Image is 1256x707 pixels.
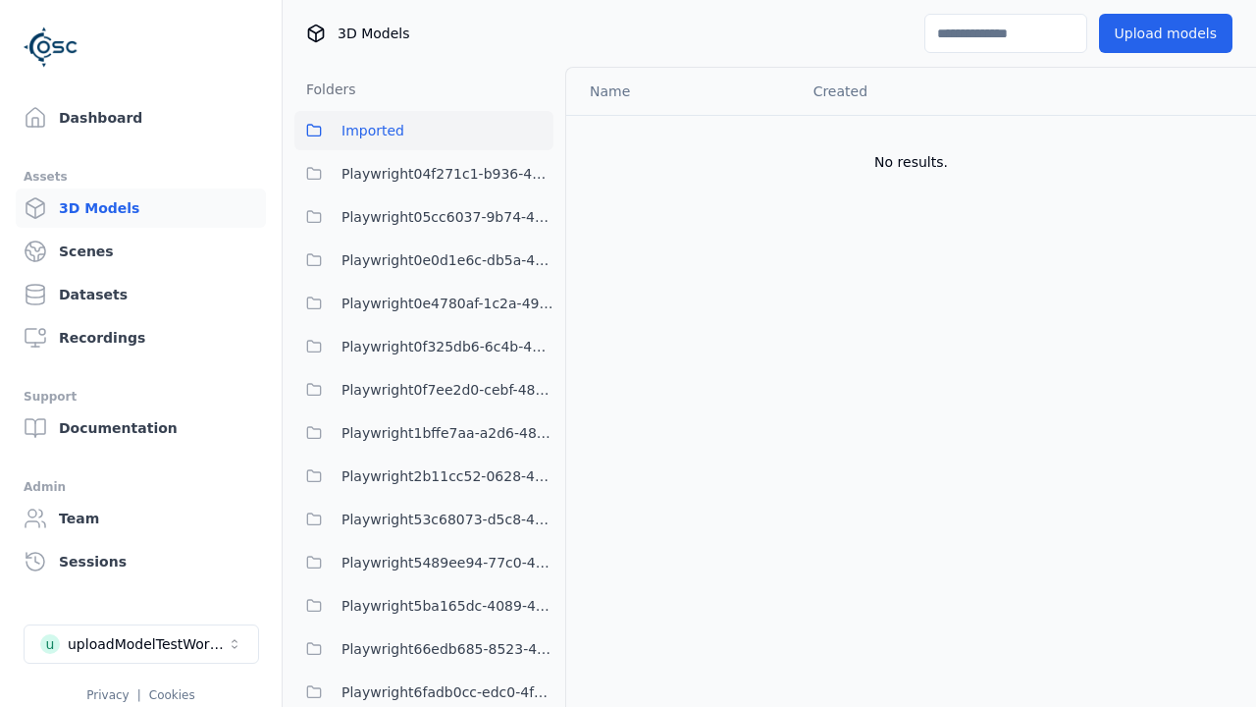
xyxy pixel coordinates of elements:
[16,98,266,137] a: Dashboard
[341,637,553,661] span: Playwright66edb685-8523-4a35-9d9e-48a05c11847b
[294,80,356,99] h3: Folders
[341,680,553,704] span: Playwright6fadb0cc-edc0-4fea-9072-369268bd9eb3
[16,408,266,448] a: Documentation
[16,232,266,271] a: Scenes
[566,115,1256,209] td: No results.
[294,629,553,669] button: Playwright66edb685-8523-4a35-9d9e-48a05c11847b
[341,335,553,358] span: Playwright0f325db6-6c4b-4947-9a8f-f4487adedf2c
[294,413,553,453] button: Playwright1bffe7aa-a2d6-48ff-926d-a47ed35bd152
[294,543,553,582] button: Playwright5489ee94-77c0-4cdc-8ec7-0072a5d2a389
[294,586,553,625] button: Playwright5ba165dc-4089-478a-8d09-304bc8481d88
[341,248,553,272] span: Playwright0e0d1e6c-db5a-4244-b424-632341d2c1b4
[16,318,266,357] a: Recordings
[16,189,266,228] a: 3D Models
[16,499,266,538] a: Team
[294,327,553,366] button: Playwright0f325db6-6c4b-4947-9a8f-f4487adedf2c
[341,594,553,618] span: Playwright5ba165dc-4089-478a-8d09-304bc8481d88
[137,688,141,702] span: |
[294,111,553,150] button: Imported
[798,68,1034,115] th: Created
[338,24,409,43] span: 3D Models
[341,378,553,402] span: Playwright0f7ee2d0-cebf-4840-a756-5a7a26222786
[341,508,553,531] span: Playwright53c68073-d5c8-44ac-8dad-195e9eff2066
[24,165,258,189] div: Assets
[24,625,259,664] button: Select a workspace
[16,275,266,314] a: Datasets
[341,551,553,574] span: Playwright5489ee94-77c0-4cdc-8ec7-0072a5d2a389
[294,154,553,193] button: Playwright04f271c1-b936-458c-b5f6-36ca6337f11a
[341,464,553,488] span: Playwright2b11cc52-0628-45c2-b254-e7a188ec4503
[294,241,553,280] button: Playwright0e0d1e6c-db5a-4244-b424-632341d2c1b4
[341,205,553,229] span: Playwright05cc6037-9b74-4704-86c6-3ffabbdece83
[566,68,798,115] th: Name
[294,457,553,496] button: Playwright2b11cc52-0628-45c2-b254-e7a188ec4503
[294,370,553,409] button: Playwright0f7ee2d0-cebf-4840-a756-5a7a26222786
[294,284,553,323] button: Playwright0e4780af-1c2a-492e-901c-6880da17528a
[40,634,60,654] div: u
[149,688,195,702] a: Cookies
[24,385,258,408] div: Support
[24,475,258,499] div: Admin
[341,421,553,445] span: Playwright1bffe7aa-a2d6-48ff-926d-a47ed35bd152
[16,542,266,581] a: Sessions
[24,20,78,75] img: Logo
[68,634,227,654] div: uploadModelTestWorkspace
[86,688,129,702] a: Privacy
[341,292,553,315] span: Playwright0e4780af-1c2a-492e-901c-6880da17528a
[341,119,404,142] span: Imported
[341,162,553,186] span: Playwright04f271c1-b936-458c-b5f6-36ca6337f11a
[1099,14,1232,53] button: Upload models
[294,500,553,539] button: Playwright53c68073-d5c8-44ac-8dad-195e9eff2066
[294,197,553,237] button: Playwright05cc6037-9b74-4704-86c6-3ffabbdece83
